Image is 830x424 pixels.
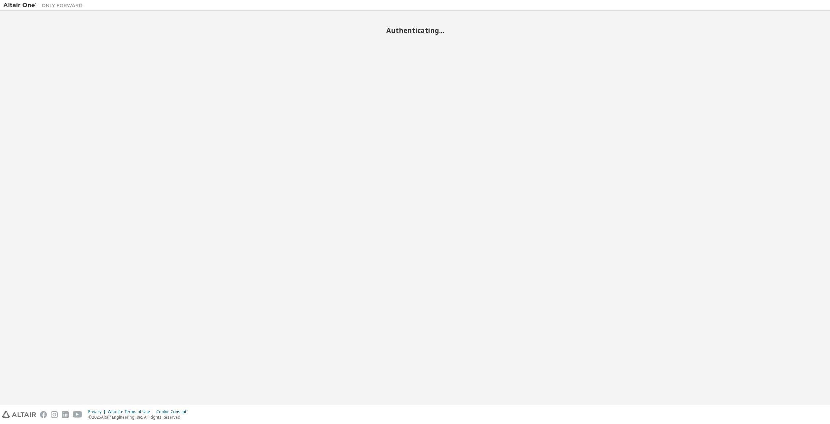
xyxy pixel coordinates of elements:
div: Privacy [88,409,108,414]
img: altair_logo.svg [2,411,36,418]
img: Altair One [3,2,86,9]
h2: Authenticating... [3,26,827,35]
img: linkedin.svg [62,411,69,418]
div: Cookie Consent [156,409,190,414]
p: © 2025 Altair Engineering, Inc. All Rights Reserved. [88,414,190,420]
img: instagram.svg [51,411,58,418]
img: facebook.svg [40,411,47,418]
img: youtube.svg [73,411,82,418]
div: Website Terms of Use [108,409,156,414]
